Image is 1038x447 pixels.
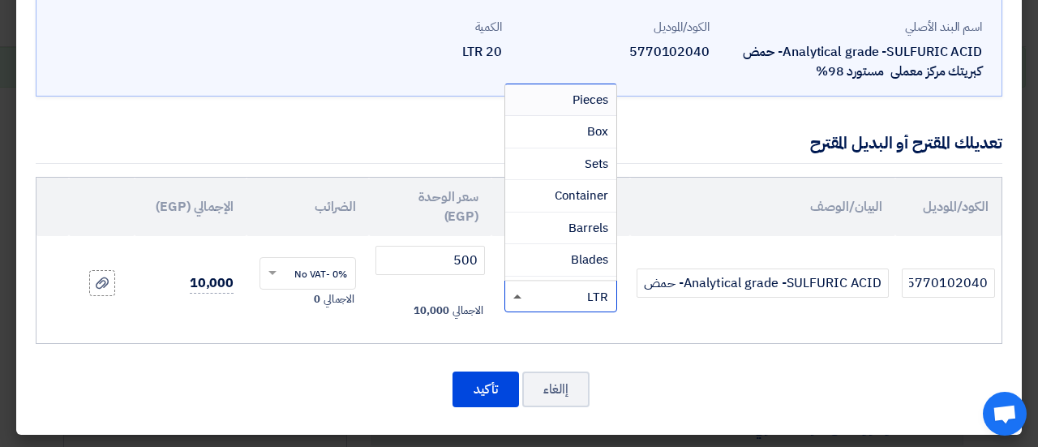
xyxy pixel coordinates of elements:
[190,273,234,294] span: 10,000
[573,91,608,109] span: Pieces
[895,178,1002,236] th: الكود/الموديل
[491,178,630,236] th: الكمية
[568,219,608,237] span: Barrels
[723,42,982,81] div: Analytical grade -SULFURIC ACID- حمض كبريتك مركز معملى مستورد 98%
[307,42,502,62] div: 20 LTR
[259,257,356,290] ng-select: VAT
[630,178,895,236] th: البيان/الوصف
[453,372,519,407] button: تأكيد
[307,18,502,37] div: الكمية
[723,18,982,37] div: اسم البند الأصلي
[135,178,247,236] th: الإجمالي (EGP)
[324,291,354,307] span: الاجمالي
[515,42,710,62] div: 5770102040
[902,269,995,298] input: الموديل
[587,122,608,140] span: Box
[247,178,369,236] th: الضرائب
[585,155,608,173] span: Sets
[375,246,485,275] input: أدخل سعر الوحدة
[637,269,889,298] input: Add Item Description
[453,303,483,319] span: الاجمالي
[587,288,608,307] span: LTR
[571,251,608,269] span: Blades
[314,291,320,307] span: 0
[522,372,590,407] button: إالغاء
[555,187,608,204] span: Container
[983,392,1027,436] a: Open chat
[414,303,448,319] span: 10,000
[369,178,491,236] th: سعر الوحدة (EGP)
[515,18,710,37] div: الكود/الموديل
[810,131,1002,155] div: تعديلك المقترح أو البديل المقترح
